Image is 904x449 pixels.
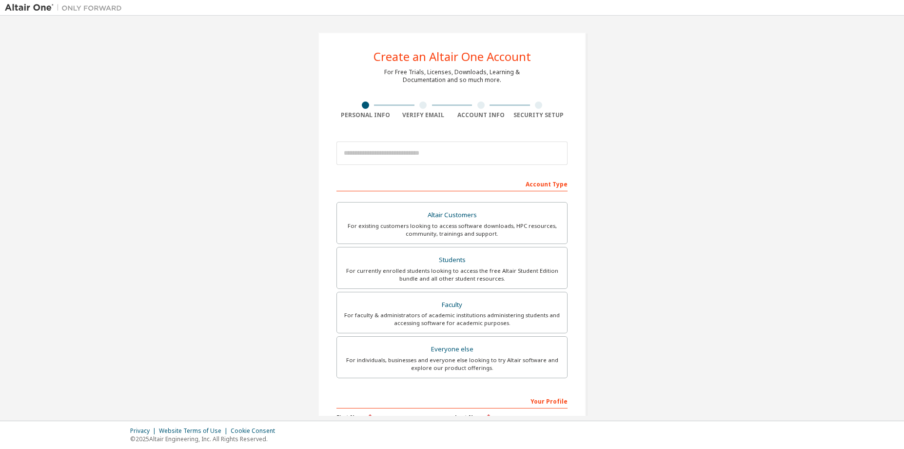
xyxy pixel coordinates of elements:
div: Account Type [336,176,568,191]
div: Website Terms of Use [159,427,231,435]
label: Last Name [455,413,568,421]
div: Create an Altair One Account [373,51,531,62]
label: First Name [336,413,449,421]
div: Altair Customers [343,208,561,222]
img: Altair One [5,3,127,13]
div: Security Setup [510,111,568,119]
div: Everyone else [343,343,561,356]
div: Account Info [452,111,510,119]
div: Faculty [343,298,561,312]
div: For Free Trials, Licenses, Downloads, Learning & Documentation and so much more. [384,68,520,84]
div: Your Profile [336,393,568,408]
div: For currently enrolled students looking to access the free Altair Student Edition bundle and all ... [343,267,561,283]
div: Students [343,253,561,267]
div: Cookie Consent [231,427,281,435]
div: Privacy [130,427,159,435]
div: For existing customers looking to access software downloads, HPC resources, community, trainings ... [343,222,561,238]
p: © 2025 Altair Engineering, Inc. All Rights Reserved. [130,435,281,443]
div: Verify Email [394,111,452,119]
div: Personal Info [336,111,394,119]
div: For individuals, businesses and everyone else looking to try Altair software and explore our prod... [343,356,561,372]
div: For faculty & administrators of academic institutions administering students and accessing softwa... [343,311,561,327]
